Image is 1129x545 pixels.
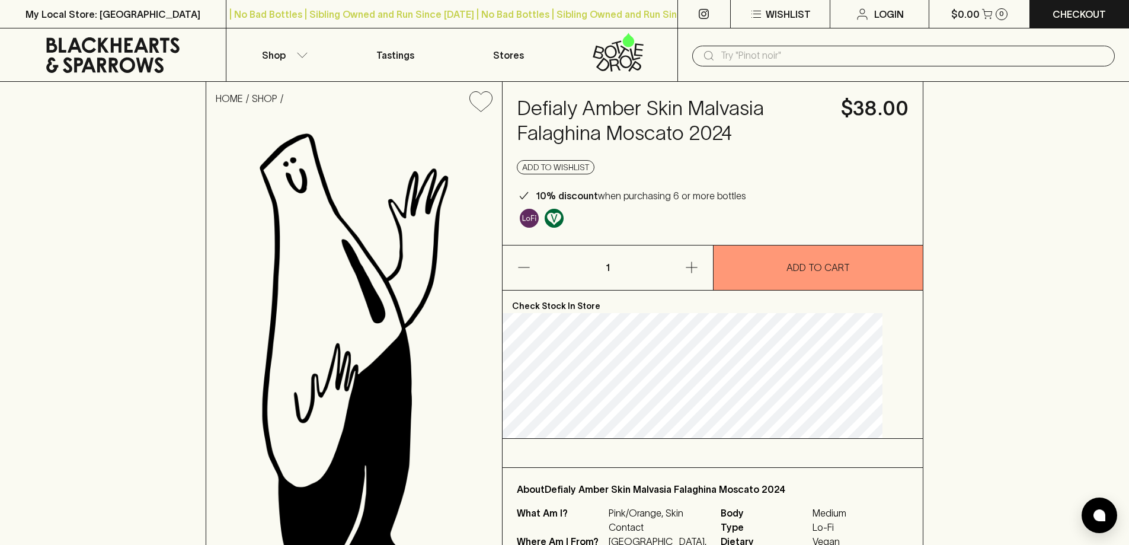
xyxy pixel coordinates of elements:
[1093,509,1105,521] img: bubble-icon
[766,7,811,21] p: Wishlist
[262,48,286,62] p: Shop
[452,28,565,81] a: Stores
[376,48,414,62] p: Tastings
[216,93,243,104] a: HOME
[536,190,598,201] b: 10% discount
[721,506,810,520] span: Body
[542,206,567,231] a: Made without the use of any animal products.
[517,482,909,496] p: About Defialy Amber Skin Malvasia Falaghina Moscato 2024
[517,206,542,231] a: Some may call it natural, others minimum intervention, either way, it’s hands off & maybe even a ...
[813,520,909,534] span: Lo-Fi
[252,93,277,104] a: SHOP
[714,246,923,290] button: ADD TO CART
[517,160,594,174] button: Add to wishlist
[493,48,524,62] p: Stores
[813,506,909,520] span: Medium
[721,520,810,534] span: Type
[721,46,1105,65] input: Try "Pinot noir"
[841,96,909,121] h4: $38.00
[951,7,980,21] p: $0.00
[517,506,606,534] p: What Am I?
[465,87,497,117] button: Add to wishlist
[226,28,339,81] button: Shop
[503,291,923,313] p: Check Stock In Store
[999,11,1004,17] p: 0
[545,209,564,228] img: Vegan
[517,96,827,146] h4: Defialy Amber Skin Malvasia Falaghina Moscato 2024
[593,246,622,290] p: 1
[874,7,904,21] p: Login
[339,28,452,81] a: Tastings
[1053,7,1106,21] p: Checkout
[520,209,539,228] img: Lo-Fi
[25,7,200,21] p: My Local Store: [GEOGRAPHIC_DATA]
[786,260,850,275] p: ADD TO CART
[536,189,746,203] p: when purchasing 6 or more bottles
[609,506,706,534] p: Pink/Orange, Skin Contact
